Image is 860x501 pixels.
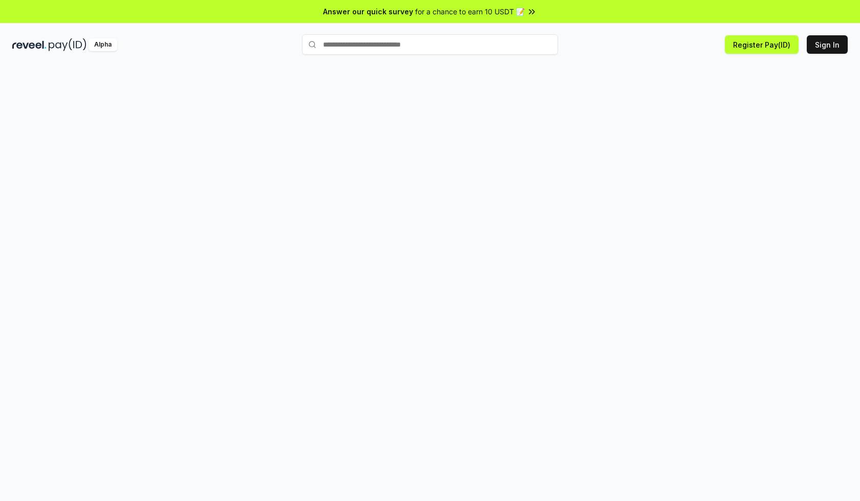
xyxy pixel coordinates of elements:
[12,38,47,51] img: reveel_dark
[415,6,525,17] span: for a chance to earn 10 USDT 📝
[49,38,87,51] img: pay_id
[323,6,413,17] span: Answer our quick survey
[725,35,799,54] button: Register Pay(ID)
[807,35,848,54] button: Sign In
[89,38,117,51] div: Alpha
